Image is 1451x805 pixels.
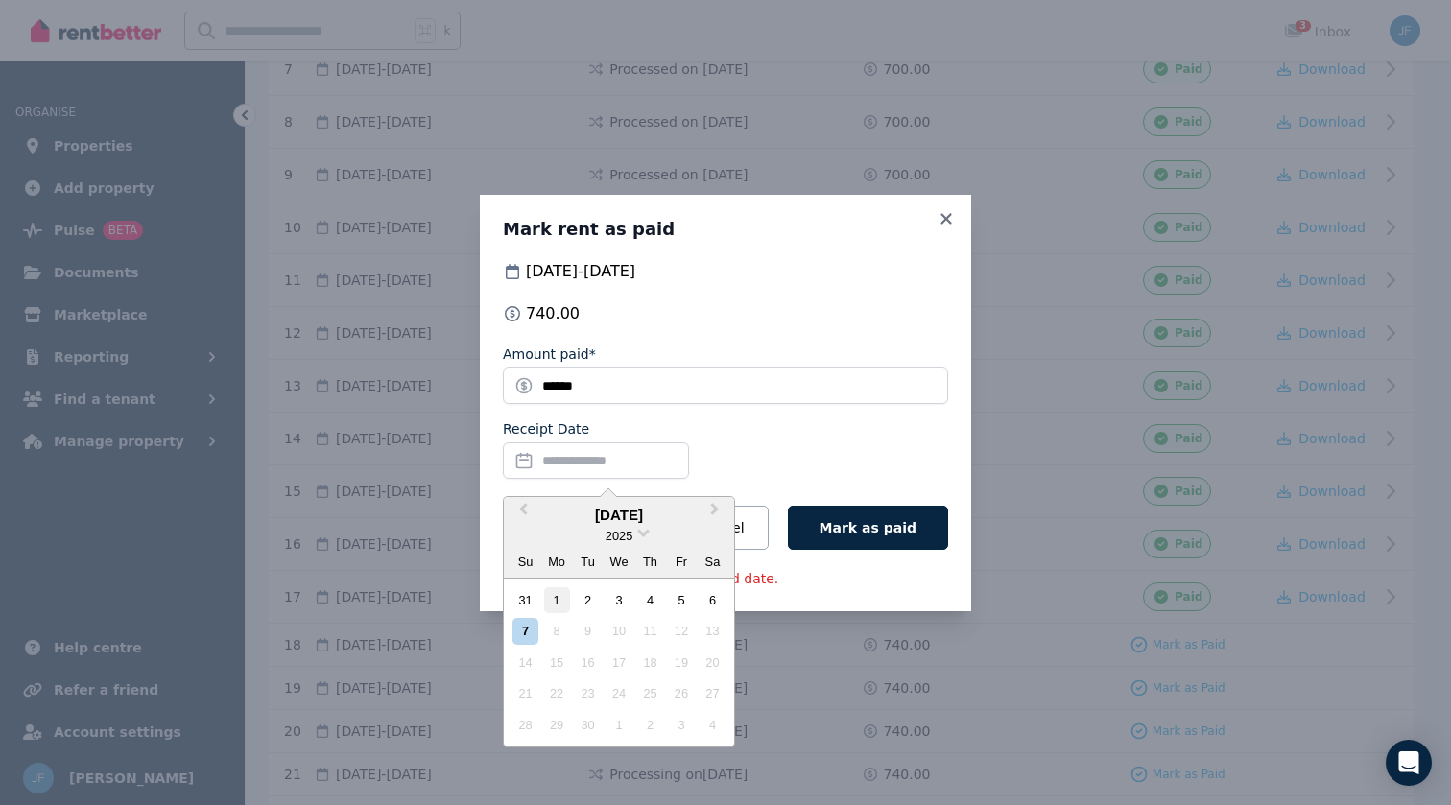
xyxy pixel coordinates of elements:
div: Not available Thursday, September 25th, 2025 [637,680,663,706]
button: Previous Month [506,499,536,530]
div: Not available Friday, September 12th, 2025 [668,618,694,644]
div: Choose Sunday, August 31st, 2025 [512,587,538,613]
div: Not available Tuesday, September 9th, 2025 [575,618,601,644]
div: Su [512,549,538,575]
button: Mark as paid [788,506,948,550]
div: Sa [700,549,725,575]
div: Not available Tuesday, September 30th, 2025 [575,712,601,738]
div: Not available Thursday, September 18th, 2025 [637,650,663,675]
div: Not available Sunday, September 21st, 2025 [512,680,538,706]
span: 740.00 [526,302,580,325]
h3: Mark rent as paid [503,218,948,241]
label: Receipt Date [503,419,589,438]
div: Not available Wednesday, September 24th, 2025 [606,680,631,706]
div: Choose Monday, September 1st, 2025 [544,587,570,613]
div: Mo [544,549,570,575]
div: Not available Wednesday, September 17th, 2025 [606,650,631,675]
div: Not available Monday, September 15th, 2025 [544,650,570,675]
div: Choose Tuesday, September 2nd, 2025 [575,587,601,613]
div: Tu [575,549,601,575]
label: Amount paid* [503,344,596,364]
div: Th [637,549,663,575]
div: Not available Saturday, September 27th, 2025 [700,680,725,706]
div: Not available Wednesday, September 10th, 2025 [606,618,631,644]
div: Choose Thursday, September 4th, 2025 [637,587,663,613]
div: We [606,549,631,575]
div: Choose Friday, September 5th, 2025 [668,587,694,613]
span: 2025 [606,529,632,543]
div: Not available Saturday, September 13th, 2025 [700,618,725,644]
div: Not available Thursday, September 11th, 2025 [637,618,663,644]
div: Not available Monday, September 29th, 2025 [544,712,570,738]
div: Not available Friday, September 26th, 2025 [668,680,694,706]
div: Open Intercom Messenger [1386,740,1432,786]
div: Not available Tuesday, September 23rd, 2025 [575,680,601,706]
div: Not available Friday, September 19th, 2025 [668,650,694,675]
button: Next Month [702,499,732,530]
div: Not available Thursday, October 2nd, 2025 [637,712,663,738]
div: Choose Saturday, September 6th, 2025 [700,587,725,613]
div: Choose Sunday, September 7th, 2025 [512,618,538,644]
div: Choose Wednesday, September 3rd, 2025 [606,587,631,613]
div: Not available Sunday, September 14th, 2025 [512,650,538,675]
span: Mark as paid [820,520,916,535]
div: Not available Tuesday, September 16th, 2025 [575,650,601,675]
div: [DATE] [504,505,734,527]
div: Not available Wednesday, October 1st, 2025 [606,712,631,738]
div: Fr [668,549,694,575]
div: Not available Saturday, October 4th, 2025 [700,712,725,738]
div: Not available Friday, October 3rd, 2025 [668,712,694,738]
div: month 2025-09 [510,584,727,740]
div: Not available Monday, September 22nd, 2025 [544,680,570,706]
span: [DATE] - [DATE] [526,260,635,283]
div: Not available Monday, September 8th, 2025 [544,618,570,644]
div: Not available Sunday, September 28th, 2025 [512,712,538,738]
div: Not available Saturday, September 20th, 2025 [700,650,725,675]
